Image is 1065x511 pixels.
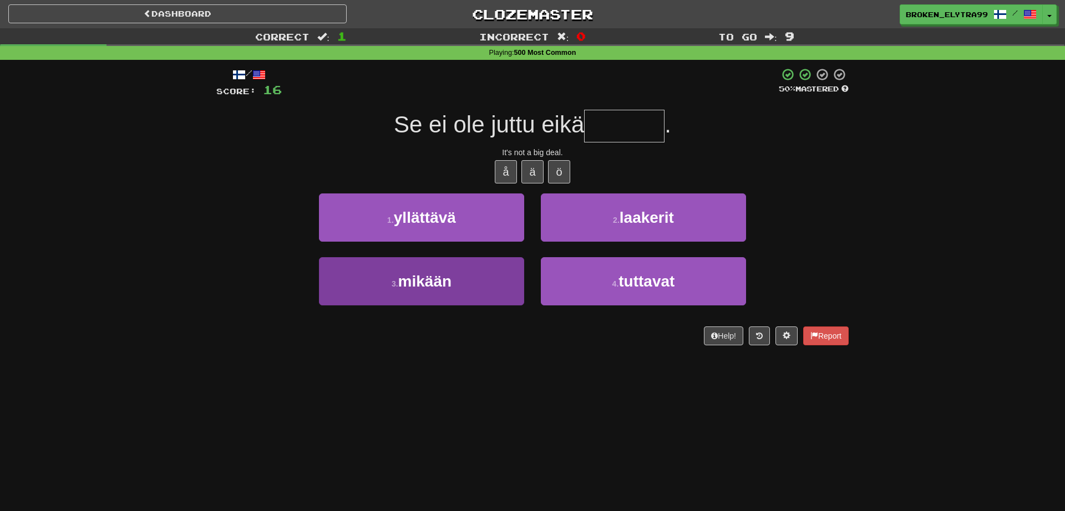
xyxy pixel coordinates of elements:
[216,147,849,158] div: It's not a big deal.
[394,111,584,137] span: Se ei ole juttu eikä
[618,273,674,290] span: tuttavat
[612,279,619,288] small: 4 .
[613,216,620,224] small: 2 .
[548,160,570,183] button: ö
[1012,9,1018,17] span: /
[779,84,795,93] span: 50 %
[541,257,746,305] button: 4.tuttavat
[363,4,702,24] a: Clozemaster
[576,29,586,43] span: 0
[263,83,282,96] span: 16
[319,193,524,242] button: 1.yllättävä
[387,216,394,224] small: 1 .
[216,86,256,96] span: Score:
[216,68,282,81] div: /
[479,31,549,42] span: Incorrect
[8,4,347,23] a: Dashboard
[665,111,671,137] span: .
[495,160,517,183] button: å
[765,32,777,42] span: :
[557,32,569,42] span: :
[319,257,524,305] button: 3.mikään
[704,326,743,345] button: Help!
[718,31,757,42] span: To go
[785,29,794,43] span: 9
[900,4,1043,24] a: Broken_Elytra993 /
[906,9,988,19] span: Broken_Elytra993
[620,209,674,226] span: laakerit
[521,160,544,183] button: ä
[803,326,849,345] button: Report
[541,193,746,242] button: 2.laakerit
[398,273,452,290] span: mikään
[255,31,310,42] span: Correct
[317,32,329,42] span: :
[392,279,398,288] small: 3 .
[337,29,347,43] span: 1
[749,326,770,345] button: Round history (alt+y)
[394,209,456,226] span: yllättävä
[779,84,849,94] div: Mastered
[514,49,576,57] strong: 500 Most Common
